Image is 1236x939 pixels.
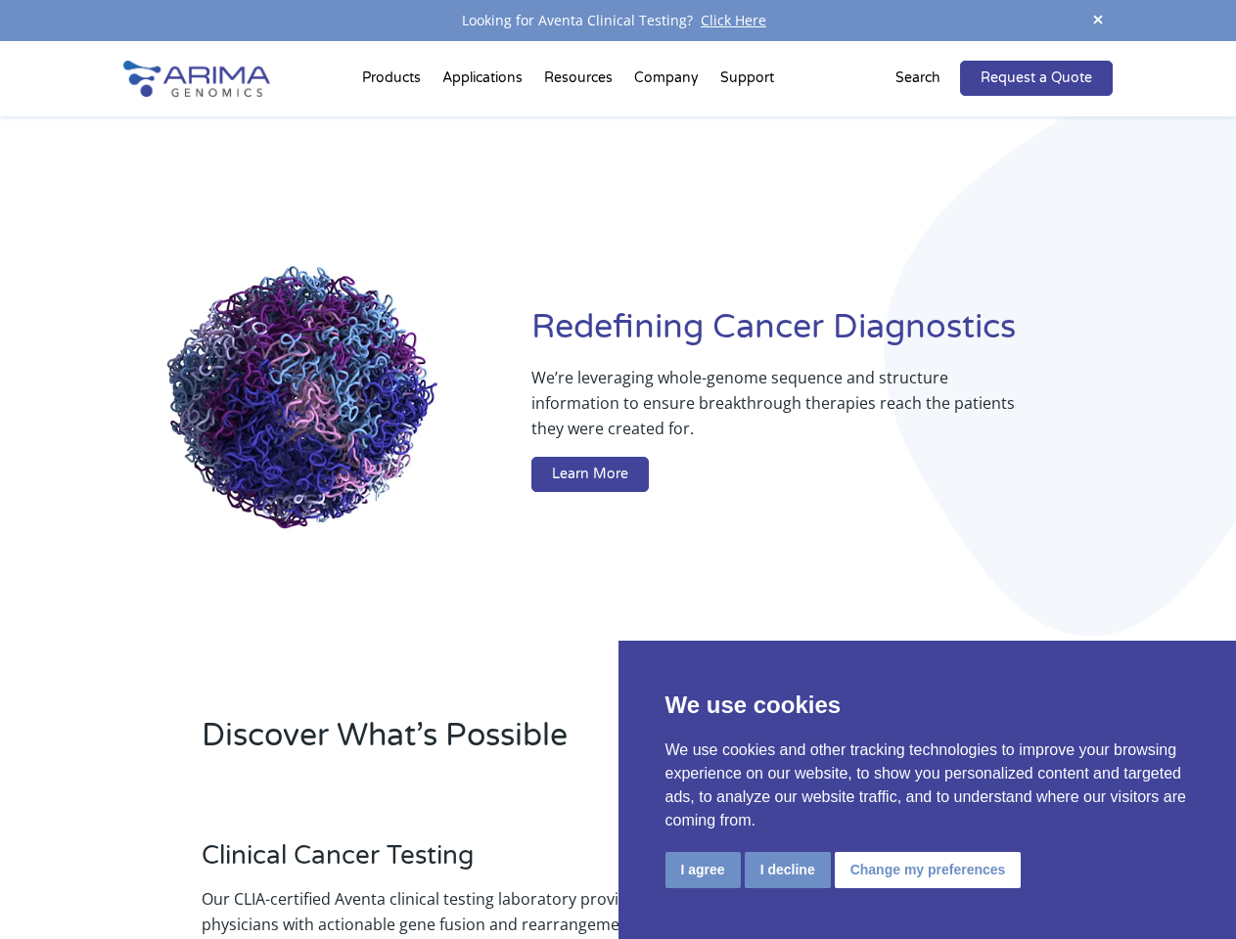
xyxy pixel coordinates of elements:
div: Looking for Aventa Clinical Testing? [123,8,1112,33]
p: We use cookies [665,688,1190,723]
button: I decline [745,852,831,888]
img: Arima-Genomics-logo [123,61,270,97]
h3: Clinical Cancer Testing [202,840,695,886]
button: Change my preferences [835,852,1022,888]
p: We use cookies and other tracking technologies to improve your browsing experience on our website... [665,738,1190,832]
button: I agree [665,852,741,888]
h2: Discover What’s Possible [202,714,851,773]
h1: Redefining Cancer Diagnostics [531,305,1113,365]
p: Search [895,66,940,91]
a: Click Here [693,11,774,29]
p: We’re leveraging whole-genome sequence and structure information to ensure breakthrough therapies... [531,365,1034,457]
a: Learn More [531,457,649,492]
a: Request a Quote [960,61,1113,96]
